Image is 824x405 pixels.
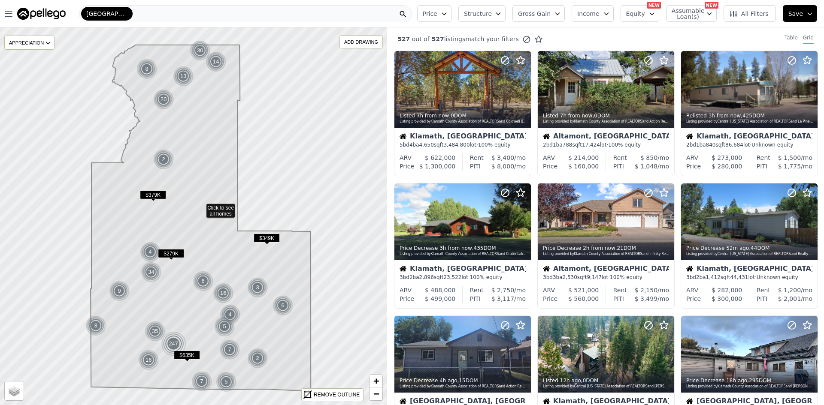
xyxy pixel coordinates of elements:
[314,391,360,399] div: REMOVE OUTLINE
[568,287,599,294] span: $ 521,000
[543,286,555,294] div: ARV
[543,398,550,405] img: House
[726,245,749,251] time: 2025-08-28 00:04
[491,295,514,302] span: $ 3,117
[214,316,235,337] div: 5
[635,287,657,294] span: $ 2,150
[686,286,698,294] div: ARV
[757,153,770,162] div: Rent
[686,162,701,171] div: Price
[400,133,406,140] img: House
[220,304,240,325] div: 4
[439,378,457,384] time: 2025-08-27 21:20
[443,274,461,280] span: 23,522
[273,295,294,316] img: g1.png
[613,162,624,171] div: PITI
[173,66,194,87] div: 13
[400,112,527,119] div: Listed , 0 DOM
[568,163,599,170] span: $ 160,000
[214,316,235,337] img: g1.png
[254,234,280,246] div: $349K
[563,274,577,280] span: 2,530
[145,321,166,342] img: g1.png
[686,133,693,140] img: House
[206,51,226,72] div: 14
[686,112,813,119] div: Relisted , 425 DOM
[400,286,412,294] div: ARV
[140,242,161,262] div: 4
[729,9,769,18] span: All Filters
[627,153,669,162] div: /mo
[563,142,573,148] span: 788
[373,388,379,399] span: −
[686,252,813,257] div: Listing provided by Central [US_STATE] Association of REALTORS and Realty Pros LLC
[136,59,158,79] img: g1.png
[491,287,514,294] span: $ 2,750
[512,5,565,22] button: Gross Gain
[543,252,670,257] div: Listing provided by Klamath County Association of REALTORS and Infinity Real Estate Group-[PERSON...
[686,119,813,124] div: Listing provided by Central [US_STATE] Association of REALTORS and La Pine Realty
[788,9,803,18] span: Save
[140,190,166,203] div: $379K
[400,265,406,272] img: House
[481,294,526,303] div: /mo
[141,262,162,282] img: g1.png
[730,274,748,280] span: 44,431
[543,377,670,384] div: Listed , 0 DOM
[85,315,106,336] div: 3
[458,5,506,22] button: Structure
[141,262,161,282] div: 34
[109,281,130,301] div: 9
[138,350,159,370] img: g1.png
[400,245,527,252] div: Price Decrease , 435 DOM
[394,51,530,176] a: Listed 7h from now,0DOMListing provided byKlamath County Association of REALTORSand Coldwell Bank...
[470,294,481,303] div: PITI
[767,294,812,303] div: /mo
[247,277,268,298] div: 3
[686,398,693,405] img: House
[158,249,184,258] span: $279K
[681,183,817,309] a: Price Decrease 52m ago,44DOMListing provided byCentral [US_STATE] Association of REALTORSand Real...
[681,51,817,176] a: Relisted 3h from now,425DOMListing provided byCentral [US_STATE] Association of REALTORSand La Pi...
[419,163,456,170] span: $ 1,300,000
[666,5,717,22] button: Assumable Loan(s)
[193,271,213,291] div: 6
[174,351,200,363] div: $635K
[686,265,812,274] div: Klamath, [GEOGRAPHIC_DATA]
[647,2,661,9] div: NEW
[686,294,701,303] div: Price
[397,36,410,42] span: 527
[778,287,801,294] span: $ 1,200
[153,149,174,170] div: 2
[712,295,742,302] span: $ 300,000
[190,40,211,61] img: g1.png
[757,162,767,171] div: PITI
[767,162,812,171] div: /mo
[583,245,615,251] time: 2025-08-28 02:40
[543,133,550,140] img: House
[686,377,813,384] div: Price Decrease , 295 DOM
[686,133,812,141] div: Klamath, [GEOGRAPHIC_DATA]
[161,331,186,357] div: 247
[136,59,157,79] div: 8
[572,5,614,22] button: Income
[770,153,812,162] div: /mo
[173,66,194,87] img: g1.png
[400,153,412,162] div: ARV
[247,348,268,369] div: 2
[627,286,669,294] div: /mo
[193,271,214,291] img: g1.png
[394,183,530,309] a: Price Decrease 3h from now,435DOMListing provided byKlamath County Association of REALTORSand Cra...
[400,398,406,405] img: House
[778,295,801,302] span: $ 2,001
[613,294,624,303] div: PITI
[613,153,627,162] div: Rent
[161,331,187,357] img: g5.png
[216,372,237,392] img: g1.png
[423,9,437,18] span: Price
[783,5,817,22] button: Save
[484,286,526,294] div: /mo
[537,183,674,309] a: Price Decrease 2h from now,21DOMListing provided byKlamath County Association of REALTORSand Infi...
[635,295,657,302] span: $ 3,499
[543,162,557,171] div: Price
